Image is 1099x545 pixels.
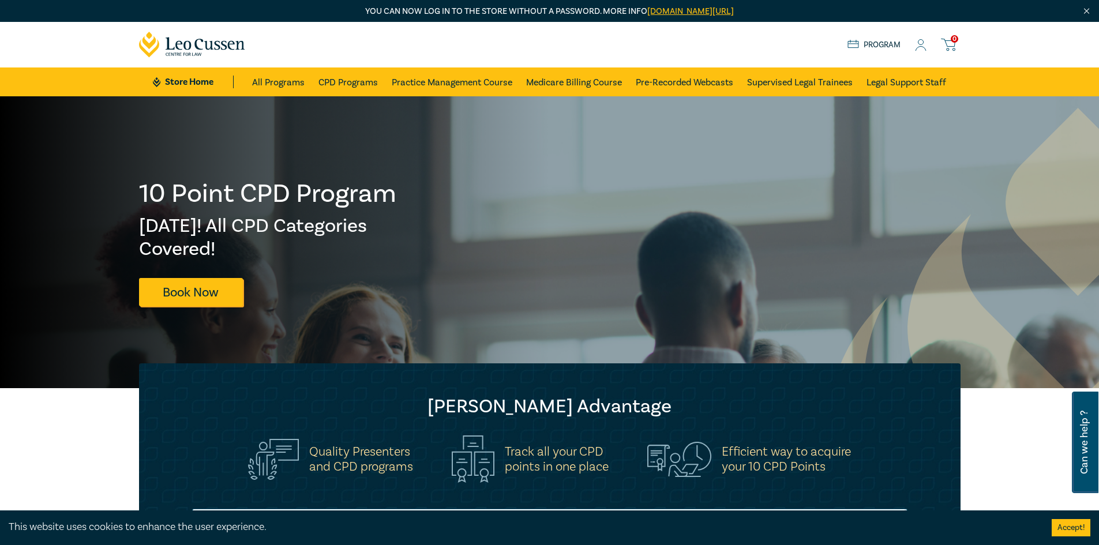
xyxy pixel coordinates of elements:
[452,435,494,483] img: Track all your CPD<br>points in one place
[318,67,378,96] a: CPD Programs
[647,442,711,476] img: Efficient way to acquire<br>your 10 CPD Points
[1052,519,1090,536] button: Accept cookies
[252,67,305,96] a: All Programs
[248,439,299,480] img: Quality Presenters<br>and CPD programs
[9,520,1034,535] div: This website uses cookies to enhance the user experience.
[162,395,937,418] h2: [PERSON_NAME] Advantage
[636,67,733,96] a: Pre-Recorded Webcasts
[139,5,961,18] p: You can now log in to the store without a password. More info
[153,76,233,88] a: Store Home
[847,39,901,51] a: Program
[505,444,609,474] h5: Track all your CPD points in one place
[526,67,622,96] a: Medicare Billing Course
[647,6,734,17] a: [DOMAIN_NAME][URL]
[1082,6,1092,16] img: Close
[1079,399,1090,486] span: Can we help ?
[139,179,397,209] h1: 10 Point CPD Program
[951,35,958,43] span: 0
[867,67,946,96] a: Legal Support Staff
[747,67,853,96] a: Supervised Legal Trainees
[722,444,851,474] h5: Efficient way to acquire your 10 CPD Points
[309,444,413,474] h5: Quality Presenters and CPD programs
[139,278,243,306] a: Book Now
[392,67,512,96] a: Practice Management Course
[139,215,397,261] h2: [DATE]! All CPD Categories Covered!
